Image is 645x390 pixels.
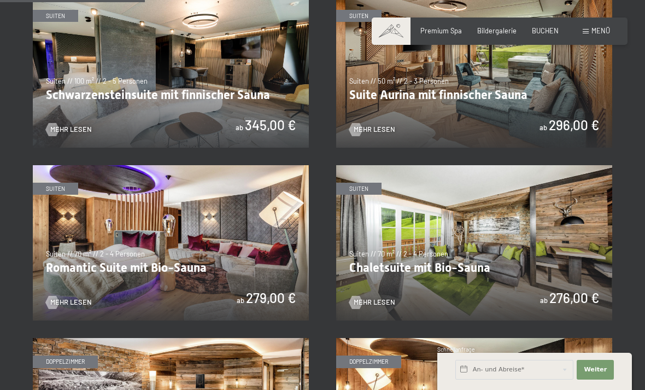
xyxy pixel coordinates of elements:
a: Romantic Suite mit Bio-Sauna [33,165,309,171]
a: Nature Suite mit Sauna [33,338,309,344]
img: Romantic Suite mit Bio-Sauna [33,165,309,321]
a: BUCHEN [532,26,559,35]
span: Weiter [584,365,607,374]
a: Mehr Lesen [46,125,92,135]
img: Chaletsuite mit Bio-Sauna [336,165,612,321]
a: Suite Deluxe mit Sauna [336,338,612,344]
span: Mehr Lesen [354,125,395,135]
a: Bildergalerie [477,26,517,35]
button: Weiter [577,360,614,380]
a: Chaletsuite mit Bio-Sauna [336,165,612,171]
span: Mehr Lesen [50,125,92,135]
span: Menü [591,26,610,35]
span: Mehr Lesen [354,298,395,307]
a: Mehr Lesen [349,298,395,307]
a: Mehr Lesen [46,298,92,307]
a: Mehr Lesen [349,125,395,135]
span: Schnellanfrage [437,346,475,353]
span: Mehr Lesen [50,298,92,307]
a: Premium Spa [420,26,462,35]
